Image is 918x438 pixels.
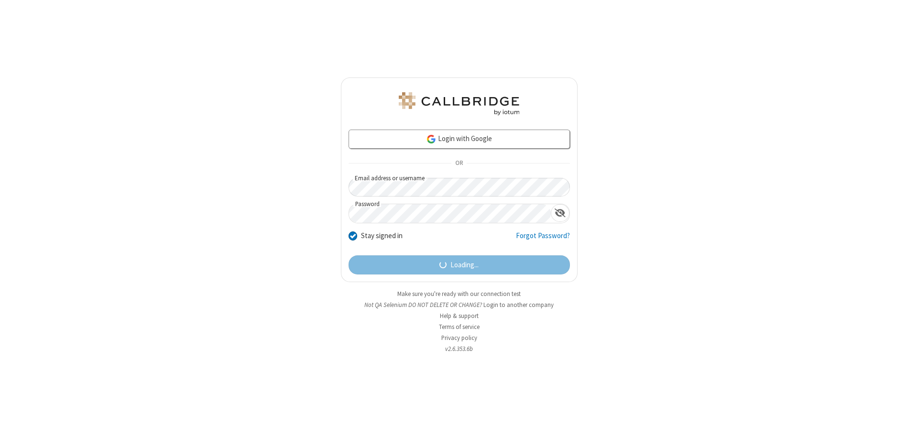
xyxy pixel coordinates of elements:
img: QA Selenium DO NOT DELETE OR CHANGE [397,92,521,115]
a: Forgot Password? [516,230,570,249]
button: Login to another company [483,300,554,309]
a: Login with Google [349,130,570,149]
button: Loading... [349,255,570,274]
span: Loading... [450,260,479,271]
a: Terms of service [439,323,480,331]
span: OR [451,157,467,170]
div: Show password [551,204,569,222]
input: Password [349,204,551,223]
img: google-icon.png [426,134,437,144]
input: Email address or username [349,178,570,197]
label: Stay signed in [361,230,403,241]
a: Make sure you're ready with our connection test [397,290,521,298]
li: Not QA Selenium DO NOT DELETE OR CHANGE? [341,300,578,309]
li: v2.6.353.6b [341,344,578,353]
a: Privacy policy [441,334,477,342]
a: Help & support [440,312,479,320]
